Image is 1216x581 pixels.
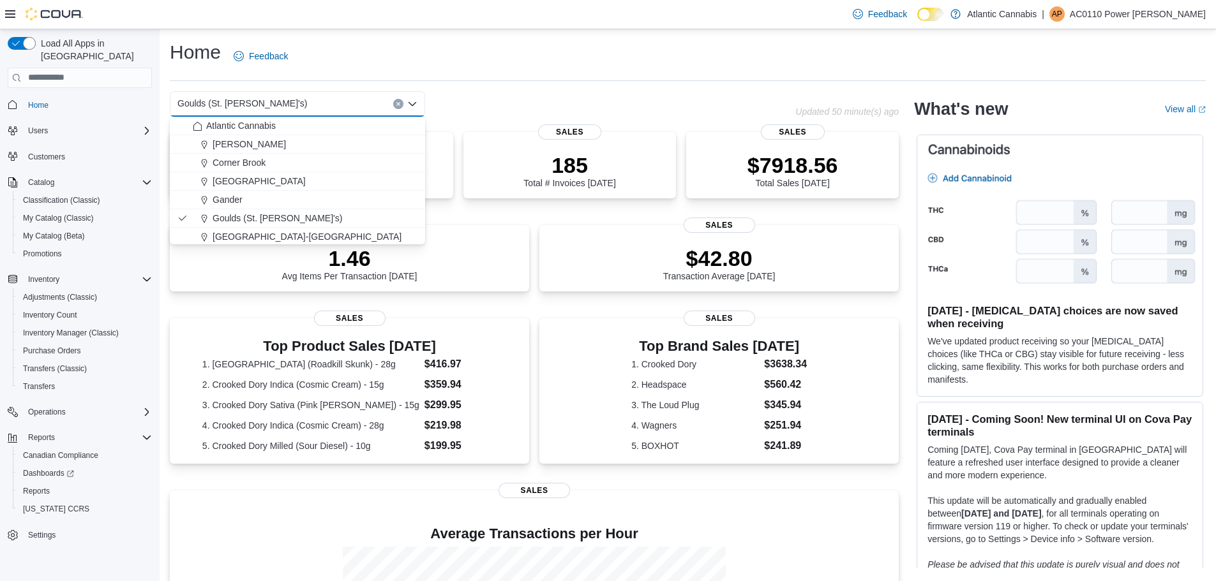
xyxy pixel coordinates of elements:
[23,272,152,287] span: Inventory
[23,149,70,165] a: Customers
[202,378,419,391] dt: 2. Crooked Dory Indica (Cosmic Cream) - 15g
[3,270,157,288] button: Inventory
[282,246,417,271] p: 1.46
[538,124,602,140] span: Sales
[1042,6,1044,22] p: |
[28,432,55,443] span: Reports
[23,450,98,460] span: Canadian Compliance
[213,230,402,243] span: [GEOGRAPHIC_DATA]-[GEOGRAPHIC_DATA]
[18,228,90,244] a: My Catalog (Beta)
[170,209,425,228] button: Goulds (St. [PERSON_NAME]'s)
[180,526,889,541] h4: Average Transactions per Hour
[23,213,94,223] span: My Catalog (Classic)
[499,483,570,498] span: Sales
[18,501,152,517] span: Washington CCRS
[23,430,152,445] span: Reports
[424,438,497,453] dd: $199.95
[23,504,89,514] span: [US_STATE] CCRS
[407,99,417,109] button: Close list of options
[206,119,276,132] span: Atlantic Cannabis
[684,311,755,326] span: Sales
[961,508,1041,518] strong: [DATE] and [DATE]
[18,290,152,305] span: Adjustments (Classic)
[764,377,807,392] dd: $560.42
[631,439,759,452] dt: 5. BOXHOT
[213,212,342,224] span: Goulds (St. [PERSON_NAME]'s)
[23,97,152,113] span: Home
[13,500,157,518] button: [US_STATE] CCRS
[8,91,152,578] nav: Complex example
[229,43,293,69] a: Feedback
[523,152,615,188] div: Total # Invoices [DATE]
[1198,106,1206,114] svg: External link
[28,407,66,417] span: Operations
[170,228,425,246] button: [GEOGRAPHIC_DATA]-[GEOGRAPHIC_DATA]
[927,443,1192,482] p: Coming [DATE], Cova Pay terminal in [GEOGRAPHIC_DATA] will feature a refreshed user interface des...
[18,466,79,481] a: Dashboards
[764,397,807,413] dd: $345.94
[23,364,87,374] span: Transfers (Classic)
[914,99,1008,119] h2: What's new
[23,231,85,241] span: My Catalog (Beta)
[18,210,152,226] span: My Catalog (Classic)
[213,138,286,151] span: [PERSON_NAME]
[28,152,65,162] span: Customers
[23,272,64,287] button: Inventory
[23,404,71,420] button: Operations
[18,379,60,394] a: Transfers
[13,227,157,245] button: My Catalog (Beta)
[3,526,157,544] button: Settings
[3,403,157,421] button: Operations
[314,311,386,326] span: Sales
[13,209,157,227] button: My Catalog (Classic)
[631,339,807,354] h3: Top Brand Sales [DATE]
[23,149,152,165] span: Customers
[23,430,60,445] button: Reports
[684,217,755,233] span: Sales
[23,292,97,302] span: Adjustments (Classic)
[18,193,105,208] a: Classification (Classic)
[18,290,102,305] a: Adjustments (Classic)
[3,173,157,191] button: Catalog
[13,378,157,395] button: Transfers
[213,156,266,169] span: Corner Brook
[1070,6,1206,22] p: AC0110 Power [PERSON_NAME]
[868,8,907,20] span: Feedback
[23,328,119,338] span: Inventory Manager (Classic)
[13,464,157,482] a: Dashboards
[213,175,306,188] span: [GEOGRAPHIC_DATA]
[13,306,157,324] button: Inventory Count
[28,100,49,110] span: Home
[967,6,1037,22] p: Atlantic Cannabis
[424,377,497,392] dd: $359.94
[424,397,497,413] dd: $299.95
[927,413,1192,438] h3: [DATE] - Coming Soon! New terminal UI on Cova Pay terminals
[3,96,157,114] button: Home
[28,274,59,284] span: Inventory
[663,246,776,281] div: Transaction Average [DATE]
[927,494,1192,545] p: This update will be automatically and gradually enabled between , for all terminals operating on ...
[18,379,152,394] span: Transfers
[23,468,74,478] span: Dashboards
[23,404,152,420] span: Operations
[848,1,912,27] a: Feedback
[18,325,124,341] a: Inventory Manager (Classic)
[13,360,157,378] button: Transfers (Classic)
[1049,6,1065,22] div: AC0110 Power Mike
[18,501,94,517] a: [US_STATE] CCRS
[170,172,425,191] button: [GEOGRAPHIC_DATA]
[170,135,425,154] button: [PERSON_NAME]
[13,245,157,263] button: Promotions
[23,381,55,392] span: Transfers
[18,448,152,463] span: Canadian Compliance
[3,147,157,166] button: Customers
[13,446,157,464] button: Canadian Compliance
[18,210,99,226] a: My Catalog (Classic)
[761,124,825,140] span: Sales
[170,154,425,172] button: Corner Brook
[23,123,53,138] button: Users
[36,37,152,63] span: Load All Apps in [GEOGRAPHIC_DATA]
[631,399,759,411] dt: 3. The Loud Plug
[764,418,807,433] dd: $251.94
[23,175,59,190] button: Catalog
